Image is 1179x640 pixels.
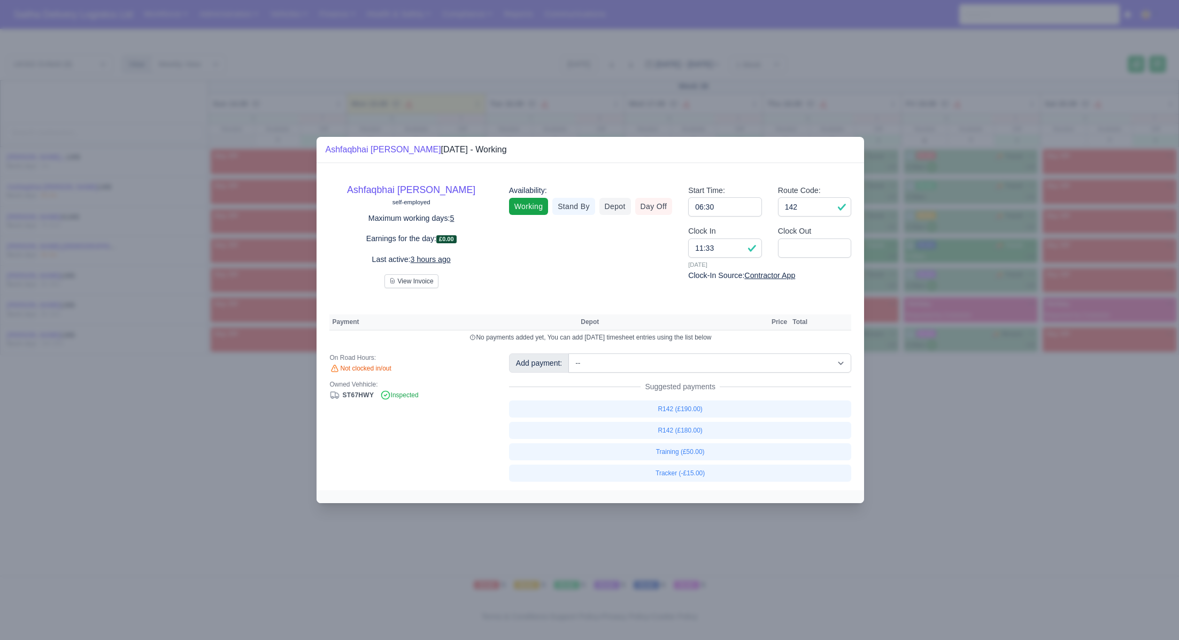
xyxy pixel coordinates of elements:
a: Tracker (-£15.00) [509,465,852,482]
iframe: Chat Widget [1126,589,1179,640]
div: Not clocked in/out [329,364,492,374]
span: £0.00 [436,235,457,243]
div: [DATE] - Working [325,143,506,156]
label: Clock Out [778,225,812,237]
small: self-employed [392,199,430,205]
td: No payments added yet, You can add [DATE] timesheet entries using the list below [329,330,851,345]
label: Route Code: [778,184,821,197]
small: [DATE] [688,260,762,269]
div: On Road Hours: [329,353,492,362]
th: Price [769,314,790,330]
th: Total [790,314,810,330]
span: Inspected [380,391,419,399]
u: 5 [450,214,454,222]
a: Working [509,198,548,215]
label: Start Time: [688,184,725,197]
u: Contractor App [744,271,795,280]
a: Day Off [635,198,673,215]
a: Ashfaqbhai [PERSON_NAME] [325,145,441,154]
a: Stand By [552,198,595,215]
button: View Invoice [384,274,438,288]
div: Owned Vehhicle: [329,380,492,389]
a: R142 (£190.00) [509,400,852,418]
p: Maximum working days: [329,212,492,225]
th: Payment [329,314,578,330]
p: Earnings for the day: [329,233,492,245]
div: Add payment: [509,353,569,373]
p: Last active: [329,253,492,266]
div: Clock-In Source: [688,269,851,282]
a: Ashfaqbhai [PERSON_NAME] [347,184,475,195]
th: Depot [578,314,760,330]
label: Clock In [688,225,715,237]
a: R142 (£180.00) [509,422,852,439]
u: 3 hours ago [411,255,451,264]
div: Availability: [509,184,672,197]
span: Suggested payments [641,381,720,392]
a: ST67HWY [329,391,374,399]
a: Training (£50.00) [509,443,852,460]
a: Depot [599,198,631,215]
